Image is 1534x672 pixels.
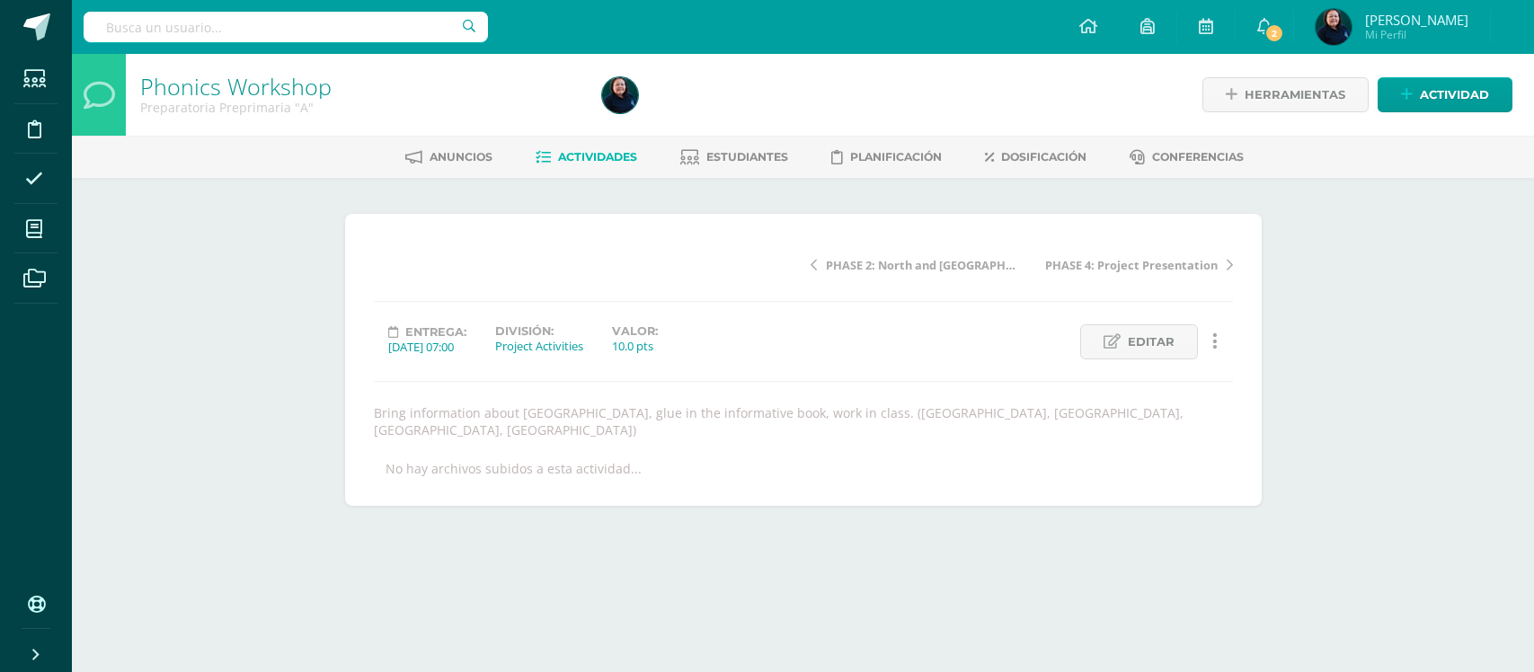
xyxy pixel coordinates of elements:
[140,99,581,116] div: Preparatoria Preprimaria 'A'
[140,74,581,99] h1: Phonics Workshop
[558,150,637,164] span: Actividades
[405,143,492,172] a: Anuncios
[1128,325,1175,358] span: Editar
[1365,27,1468,42] span: Mi Perfil
[680,143,788,172] a: Estudiantes
[811,255,1022,273] a: PHASE 2: North and [GEOGRAPHIC_DATA]
[1245,78,1345,111] span: Herramientas
[367,404,1240,438] div: Bring information about [GEOGRAPHIC_DATA], glue in the informative book, work in class. ([GEOGRAP...
[1365,11,1468,29] span: [PERSON_NAME]
[612,324,658,338] label: Valor:
[706,150,788,164] span: Estudiantes
[1202,77,1369,112] a: Herramientas
[826,257,1016,273] span: PHASE 2: North and [GEOGRAPHIC_DATA]
[1420,78,1489,111] span: Actividad
[1152,150,1244,164] span: Conferencias
[1264,23,1284,43] span: 2
[1022,255,1233,273] a: PHASE 4: Project Presentation
[495,338,583,354] div: Project Activities
[1130,143,1244,172] a: Conferencias
[1378,77,1512,112] a: Actividad
[1001,150,1086,164] span: Dosificación
[405,325,466,339] span: Entrega:
[140,71,332,102] a: Phonics Workshop
[84,12,488,42] input: Busca un usuario...
[612,338,658,354] div: 10.0 pts
[536,143,637,172] a: Actividades
[850,150,942,164] span: Planificación
[495,324,583,338] label: División:
[430,150,492,164] span: Anuncios
[985,143,1086,172] a: Dosificación
[831,143,942,172] a: Planificación
[386,460,642,477] div: No hay archivos subidos a esta actividad...
[1045,257,1218,273] span: PHASE 4: Project Presentation
[388,339,466,355] div: [DATE] 07:00
[602,77,638,113] img: 025a7cf4a908f3c26f6a181e68158fd9.png
[1316,9,1352,45] img: 025a7cf4a908f3c26f6a181e68158fd9.png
